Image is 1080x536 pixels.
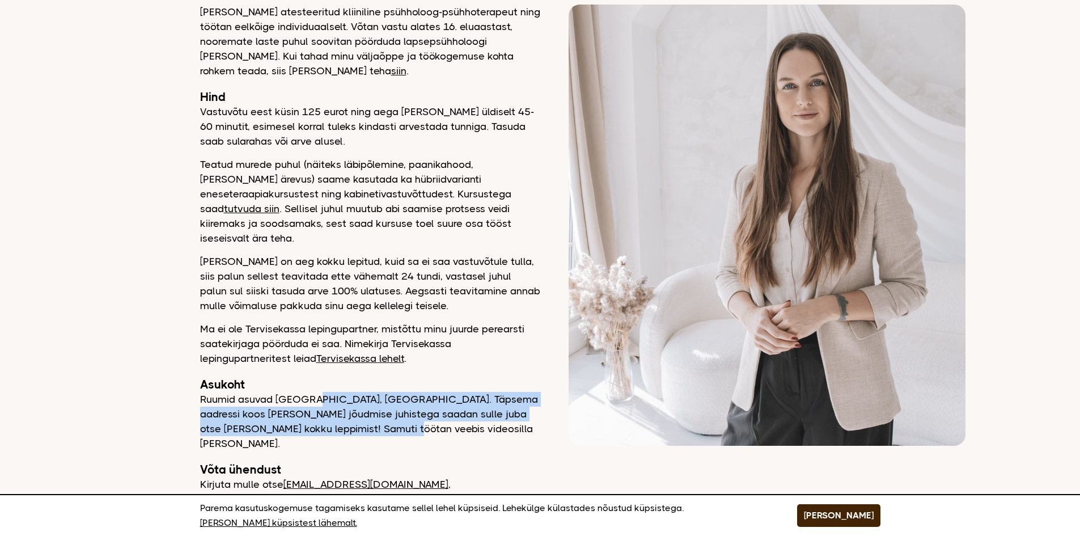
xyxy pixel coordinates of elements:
[217,493,267,505] a: Instagrami
[316,353,404,364] a: Tervisekassa lehelt
[200,501,769,530] p: Parema kasutuskogemuse tagamiseks kasutame sellel lehel küpsiseid. Lehekülge külastades nõustud k...
[200,254,540,313] p: [PERSON_NAME] on aeg kokku lepitud, kuid sa ei saa vastuvõtule tulla, siis palun sellest teavitad...
[200,462,540,477] h2: Võta ühendust
[200,477,540,507] p: Kirjuta mulle otse , läbi või .
[200,377,540,392] h2: Asukoht
[569,5,965,446] img: Dagmar naeratades kaamerasse vaatamas
[200,322,540,366] p: Ma ei ole Tervisekassa lepingupartner, mistõttu minu juurde perearsti saatekirjaga pöörduda ei sa...
[200,516,357,530] a: [PERSON_NAME] küpsistest lähemalt.
[200,157,540,246] p: Teatud murede puhul (näiteks läbipõlemine, paanikahood, [PERSON_NAME] ärevus) saame kasutada ka h...
[391,65,406,77] a: siin
[224,203,279,214] a: tutvuda siin
[283,479,448,490] a: [EMAIL_ADDRESS][DOMAIN_NAME]
[797,504,880,527] button: [PERSON_NAME]
[280,493,329,505] a: Facebooki
[200,104,540,149] p: Vastuvõtu eest küsin 125 eurot ning aega [PERSON_NAME] üldiselt 45-60 minutit, esimesel korral tu...
[200,5,540,78] p: [PERSON_NAME] atesteeritud kliiniline psühholoog-psühhoterapeut ning töötan eelkõige individuaals...
[200,90,540,104] h2: Hind
[200,392,540,451] p: Ruumid asuvad [GEOGRAPHIC_DATA], [GEOGRAPHIC_DATA]. Täpsema aadressi koos [PERSON_NAME] jõudmise ...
